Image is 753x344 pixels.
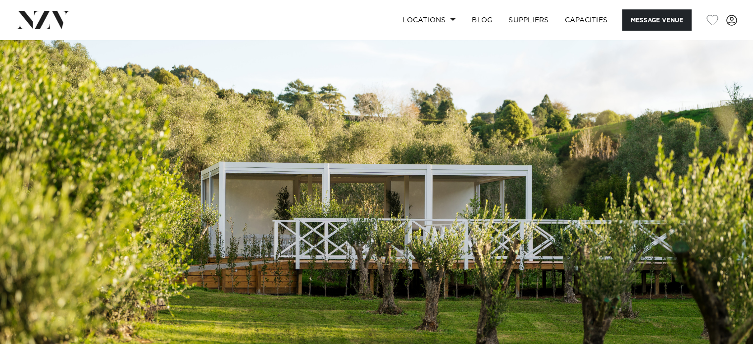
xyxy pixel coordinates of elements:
[464,9,501,31] a: BLOG
[557,9,616,31] a: Capacities
[501,9,556,31] a: SUPPLIERS
[16,11,70,29] img: nzv-logo.png
[622,9,692,31] button: Message Venue
[395,9,464,31] a: Locations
